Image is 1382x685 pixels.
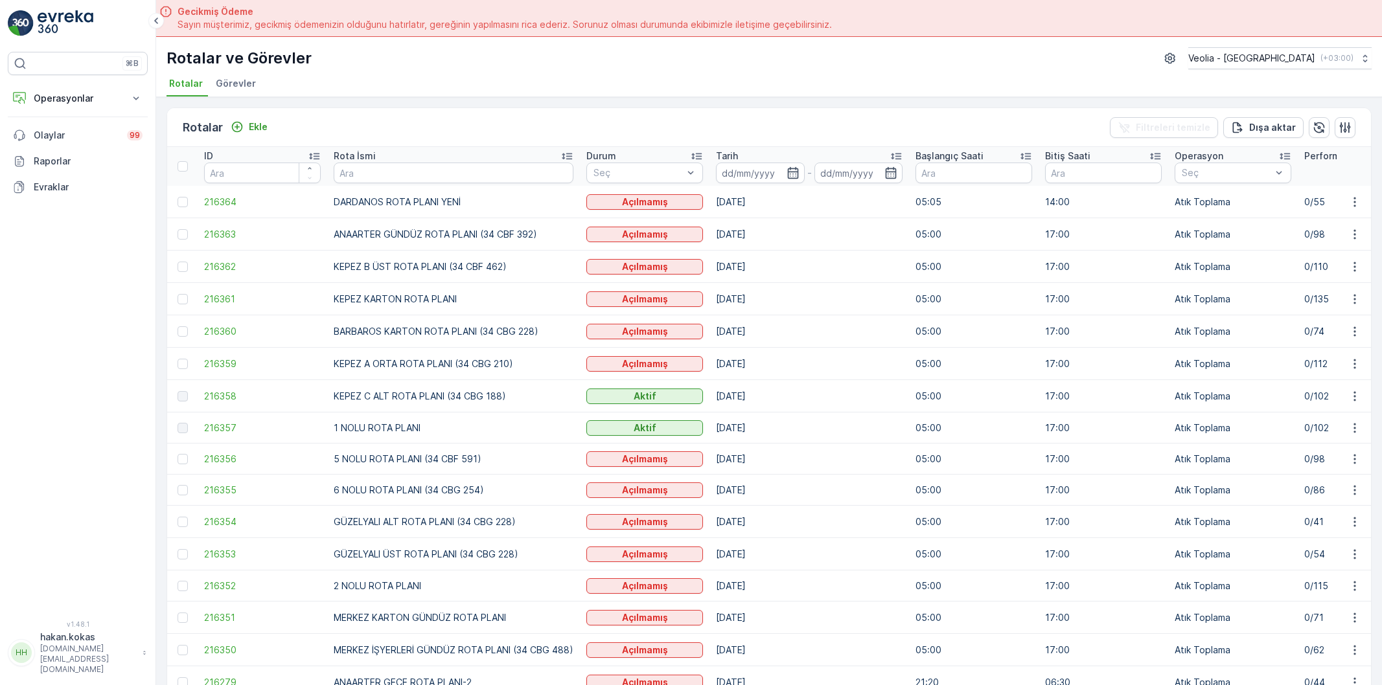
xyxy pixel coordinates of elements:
[909,315,1039,348] td: 05:00
[586,642,703,658] button: Açılmamış
[1039,475,1168,506] td: 17:00
[327,251,580,283] td: KEPEZ B ÜST ROTA PLANI (34 CBF 462)
[909,570,1039,601] td: 05:00
[1168,412,1298,444] td: Atık Toplama
[178,645,188,655] div: Toggle Row Selected
[586,291,703,307] button: Açılmamış
[8,85,148,111] button: Operasyonlar
[1168,315,1298,348] td: Atık Toplama
[1039,283,1168,315] td: 17:00
[586,610,703,625] button: Açılmamış
[709,315,909,348] td: [DATE]
[593,166,683,179] p: Seç
[586,324,703,339] button: Açılmamış
[204,228,321,241] a: 216363
[709,218,909,251] td: [DATE]
[204,644,321,657] span: 216350
[34,92,122,105] p: Operasyonlar
[40,644,136,675] p: [DOMAIN_NAME][EMAIL_ADDRESS][DOMAIN_NAME]
[1188,52,1315,65] p: Veolia - [GEOGRAPHIC_DATA]
[1168,570,1298,601] td: Atık Toplama
[622,260,668,273] p: Açılmamış
[178,197,188,207] div: Toggle Row Selected
[1168,186,1298,218] td: Atık Toplama
[709,538,909,570] td: [DATE]
[909,601,1039,634] td: 05:00
[130,130,140,140] p: 99
[178,391,188,401] div: Toggle Row Selected
[204,611,321,624] a: 216351
[178,294,188,304] div: Toggle Row Selected
[622,196,668,208] p: Açılmamış
[1168,218,1298,251] td: Atık Toplama
[622,548,668,561] p: Açılmamış
[204,260,321,273] span: 216362
[1039,506,1168,538] td: 17:00
[1168,634,1298,666] td: Atık Toplama
[1039,315,1168,348] td: 17:00
[178,454,188,464] div: Toggle Row Selected
[1168,348,1298,380] td: Atık Toplama
[34,181,143,194] p: Evraklar
[178,517,188,527] div: Toggle Row Selected
[249,120,268,133] p: Ekle
[1188,47,1372,69] button: Veolia - [GEOGRAPHIC_DATA](+03:00)
[1045,150,1090,163] p: Bitiş Saati
[622,325,668,338] p: Açılmamış
[327,380,580,412] td: KEPEZ C ALT ROTA PLANI (34 CBG 188)
[327,348,580,380] td: KEPEZ A ORTA ROTA PLANI (34 CBG 210)
[204,484,321,497] span: 216355
[178,423,188,433] div: Toggle Row Selected
[8,10,34,36] img: logo
[909,444,1039,475] td: 05:00
[1182,166,1271,179] p: Seç
[1039,444,1168,475] td: 17:00
[167,48,312,69] p: Rotalar ve Görevler
[586,150,616,163] p: Durum
[814,163,903,183] input: dd/mm/yyyy
[1223,117,1304,138] button: Dışa aktar
[709,634,909,666] td: [DATE]
[1168,601,1298,634] td: Atık Toplama
[327,283,580,315] td: KEPEZ KARTON ROTA PLANI
[909,283,1039,315] td: 05:00
[916,163,1032,183] input: Ara
[622,515,668,528] p: Açılmamış
[327,315,580,348] td: BARBAROS KARTON ROTA PLANI (34 CBG 228)
[204,325,321,338] span: 216360
[1168,251,1298,283] td: Atık Toplama
[204,357,321,370] a: 216359
[178,581,188,591] div: Toggle Row Selected
[225,119,273,135] button: Ekle
[178,229,188,240] div: Toggle Row Selected
[334,163,573,183] input: Ara
[709,283,909,315] td: [DATE]
[8,631,148,675] button: HHhakan.kokas[DOMAIN_NAME][EMAIL_ADDRESS][DOMAIN_NAME]
[909,412,1039,444] td: 05:00
[916,150,984,163] p: Başlangıç Saati
[716,150,738,163] p: Tarih
[909,634,1039,666] td: 05:00
[8,122,148,148] a: Olaylar99
[334,150,376,163] p: Rota İsmi
[586,259,703,275] button: Açılmamış
[1175,150,1223,163] p: Operasyon
[1136,121,1210,134] p: Filtreleri temizle
[909,475,1039,506] td: 05:00
[909,251,1039,283] td: 05:00
[1168,475,1298,506] td: Atık Toplama
[204,421,321,434] a: 216357
[1039,634,1168,666] td: 17:00
[204,515,321,528] a: 216354
[11,642,32,663] div: HH
[327,412,580,444] td: 1 NOLU ROTA PLANI
[1039,538,1168,570] td: 17:00
[622,453,668,466] p: Açılmamış
[204,548,321,561] a: 216353
[1110,117,1218,138] button: Filtreleri temizle
[204,293,321,306] a: 216361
